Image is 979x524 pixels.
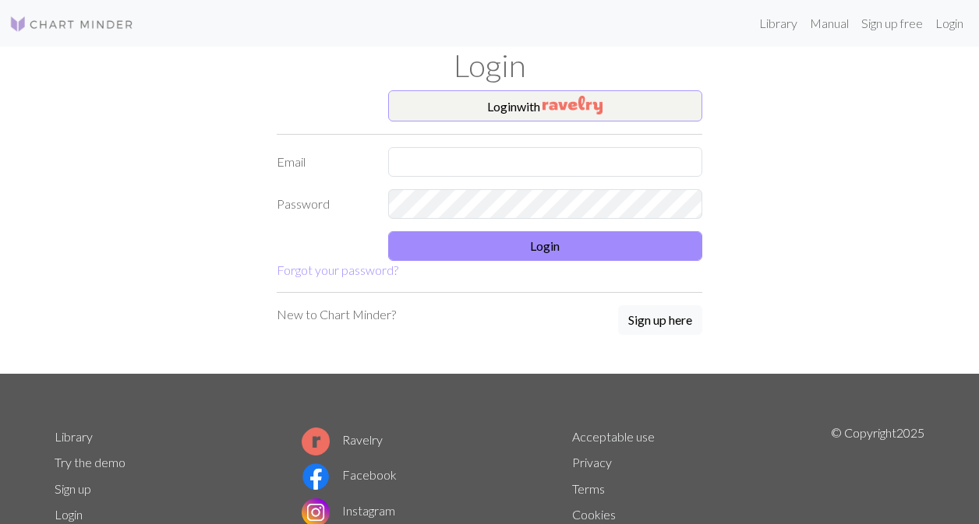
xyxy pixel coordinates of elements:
[804,8,855,39] a: Manual
[55,481,91,496] a: Sign up
[55,429,93,444] a: Library
[302,467,397,482] a: Facebook
[543,96,603,114] img: Ravelry
[9,15,134,33] img: Logo
[618,305,702,335] button: Sign up here
[388,231,703,261] button: Login
[572,455,612,469] a: Privacy
[277,262,398,277] a: Forgot your password?
[277,305,396,324] p: New to Chart Minder?
[302,432,383,447] a: Ravelry
[302,503,395,518] a: Instagram
[618,305,702,336] a: Sign up here
[267,147,379,177] label: Email
[55,507,83,522] a: Login
[929,8,970,39] a: Login
[45,47,934,84] h1: Login
[572,429,655,444] a: Acceptable use
[302,427,330,455] img: Ravelry logo
[753,8,804,39] a: Library
[388,90,703,121] button: Loginwith
[267,189,379,219] label: Password
[855,8,929,39] a: Sign up free
[55,455,125,469] a: Try the demo
[572,481,605,496] a: Terms
[572,507,616,522] a: Cookies
[302,462,330,491] img: Facebook logo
